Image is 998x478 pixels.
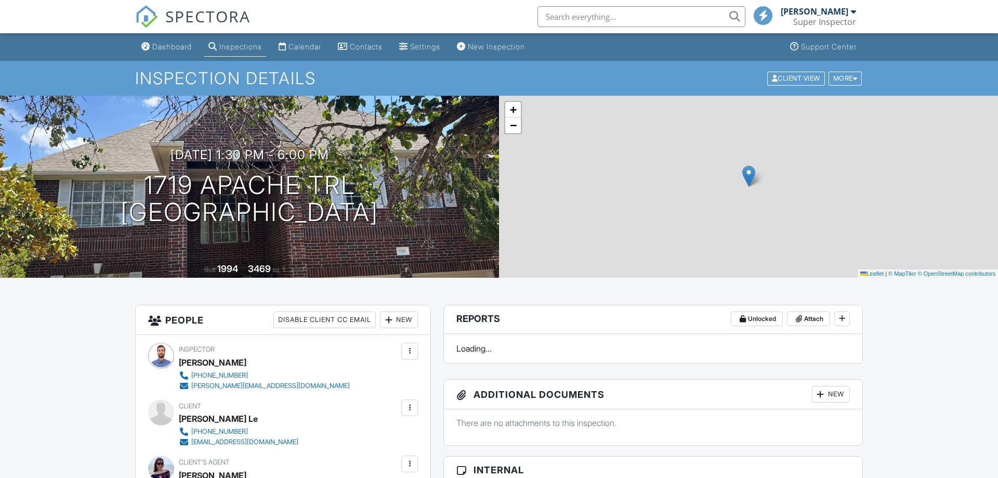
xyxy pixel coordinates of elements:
img: Marker [742,165,755,187]
a: Settings [395,37,444,57]
span: − [510,119,517,132]
span: | [885,270,887,277]
div: 3469 [248,263,271,274]
div: [PERSON_NAME] [179,355,246,370]
div: Super Inspector [793,17,856,27]
div: Dashboard [152,42,192,51]
div: 1994 [217,263,238,274]
a: Dashboard [137,37,196,57]
h3: [DATE] 1:30 pm - 6:00 pm [170,148,329,162]
div: Inspections [219,42,262,51]
div: Client View [767,71,825,85]
a: Calendar [274,37,325,57]
a: [PERSON_NAME][EMAIL_ADDRESS][DOMAIN_NAME] [179,381,350,391]
a: Zoom out [505,118,521,133]
div: New [380,312,418,328]
input: Search everything... [537,6,745,27]
a: Contacts [334,37,387,57]
a: © OpenStreetMap contributors [918,270,995,277]
a: © MapTiler [888,270,916,277]
div: [PHONE_NUMBER] [191,371,248,380]
a: [EMAIL_ADDRESS][DOMAIN_NAME] [179,437,298,447]
a: Support Center [786,37,861,57]
a: [PHONE_NUMBER] [179,370,350,381]
h1: Inspection Details [135,69,863,87]
a: SPECTORA [135,14,251,36]
div: [EMAIL_ADDRESS][DOMAIN_NAME] [191,438,298,446]
a: [PHONE_NUMBER] [179,427,298,437]
p: There are no attachments to this inspection. [456,417,850,429]
a: Leaflet [860,270,884,277]
span: Client's Agent [179,458,230,466]
a: Client View [766,74,828,82]
h3: Additional Documents [444,380,862,409]
span: Client [179,402,201,410]
span: + [510,103,517,116]
h3: People [136,305,430,335]
span: Built [204,266,216,274]
span: Inspector [179,345,215,353]
div: [PHONE_NUMBER] [191,428,248,436]
div: Calendar [288,42,321,51]
div: Disable Client CC Email [273,312,376,328]
div: Support Center [801,42,857,51]
span: SPECTORA [165,5,251,27]
h1: 1719 Apache Trl [GEOGRAPHIC_DATA] [121,172,378,227]
div: More [829,71,862,85]
div: [PERSON_NAME] Le [179,411,258,427]
div: New [812,386,850,403]
div: Settings [410,42,440,51]
div: New Inspection [468,42,525,51]
a: Inspections [204,37,266,57]
div: [PERSON_NAME][EMAIL_ADDRESS][DOMAIN_NAME] [191,382,350,390]
a: Zoom in [505,102,521,118]
div: Contacts [350,42,383,51]
div: [PERSON_NAME] [781,6,848,17]
span: sq. ft. [272,266,287,274]
img: The Best Home Inspection Software - Spectora [135,5,158,28]
a: New Inspection [453,37,529,57]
